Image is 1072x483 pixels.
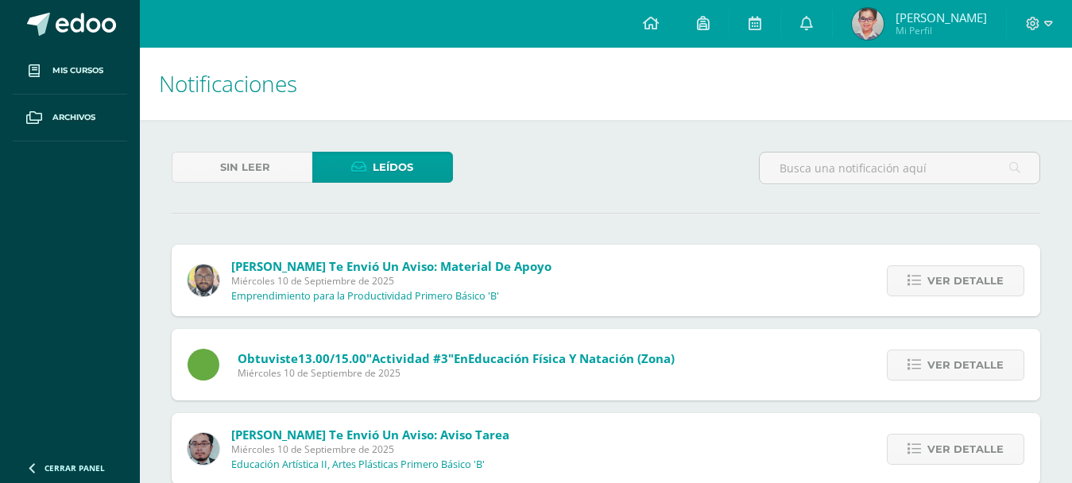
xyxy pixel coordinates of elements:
[312,152,453,183] a: Leídos
[927,435,1004,464] span: Ver detalle
[231,458,485,471] p: Educación Artística II, Artes Plásticas Primero Básico 'B'
[231,442,509,456] span: Miércoles 10 de Septiembre de 2025
[896,10,987,25] span: [PERSON_NAME]
[238,350,675,366] span: Obtuviste en
[52,64,103,77] span: Mis cursos
[231,274,551,288] span: Miércoles 10 de Septiembre de 2025
[927,350,1004,380] span: Ver detalle
[468,350,675,366] span: Educación Física y Natación (Zona)
[13,48,127,95] a: Mis cursos
[45,462,105,473] span: Cerrar panel
[159,68,297,99] span: Notificaciones
[231,258,551,274] span: [PERSON_NAME] te envió un aviso: Material de apoyo
[231,290,499,303] p: Emprendimiento para la Productividad Primero Básico 'B'
[896,24,987,37] span: Mi Perfil
[52,111,95,124] span: Archivos
[188,433,219,465] img: 5fac68162d5e1b6fbd390a6ac50e103d.png
[927,266,1004,296] span: Ver detalle
[13,95,127,141] a: Archivos
[760,153,1039,184] input: Busca una notificación aquí
[373,153,413,182] span: Leídos
[231,427,509,442] span: [PERSON_NAME] te envió un aviso: Aviso tarea
[366,350,454,366] span: "Actividad #3"
[298,350,366,366] span: 13.00/15.00
[220,153,270,182] span: Sin leer
[852,8,884,40] img: d06bc060a216a9825672d06be52b8b9d.png
[172,152,312,183] a: Sin leer
[188,265,219,296] img: 712781701cd376c1a616437b5c60ae46.png
[238,366,675,380] span: Miércoles 10 de Septiembre de 2025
